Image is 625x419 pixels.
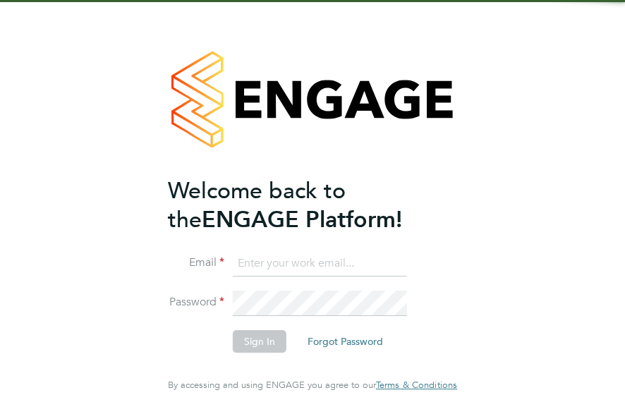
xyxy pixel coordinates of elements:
input: Enter your work email... [233,251,407,277]
h2: ENGAGE Platform! [168,176,443,234]
span: Welcome back to the [168,177,346,233]
a: Terms & Conditions [376,379,457,391]
span: By accessing and using ENGAGE you agree to our [168,379,457,391]
button: Sign In [233,330,286,353]
label: Email [168,255,224,270]
button: Forgot Password [296,330,394,353]
label: Password [168,295,224,310]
